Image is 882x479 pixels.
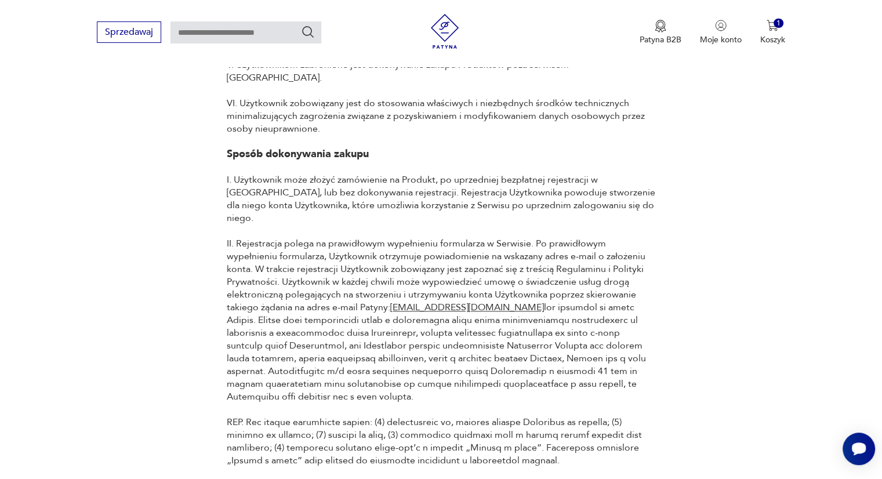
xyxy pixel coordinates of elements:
button: Sprzedawaj [97,21,161,43]
iframe: Smartsupp widget button [843,433,875,465]
button: Patyna B2B [640,20,681,45]
button: Szukaj [301,25,315,39]
p: II. Rejestracja polega na prawidłowym wypełnieniu formularza w Serwisie. Po prawidłowym wypełnien... [227,237,656,467]
a: Ikonka użytkownikaMoje konto [700,20,742,45]
img: Ikonka użytkownika [715,20,727,31]
a: Sprzedawaj [97,29,161,37]
button: 1Koszyk [760,20,785,45]
a: [EMAIL_ADDRESS][DOMAIN_NAME] [390,301,544,314]
a: Ikona medaluPatyna B2B [640,20,681,45]
div: 1 [774,19,783,28]
p: V. Użytkownikom zabronione jest dokonywanie zakupu Produktów poza serwisem [GEOGRAPHIC_DATA]. [227,59,656,84]
p: Patyna B2B [640,34,681,45]
h1: Sposób dokonywania zakupu [227,148,656,161]
img: Patyna - sklep z meblami i dekoracjami vintage [427,14,462,49]
img: Ikona medalu [655,20,666,32]
p: Koszyk [760,34,785,45]
img: Ikona koszyka [767,20,778,31]
p: VI. Użytkownik zobowiązany jest do stosowania właściwych i niezbędnych środków technicznych minim... [227,97,656,135]
button: Moje konto [700,20,742,45]
p: I. Użytkownik może złożyć zamówienie na Produkt, po uprzedniej bezpłatnej rejestracji w [GEOGRAPH... [227,173,656,224]
p: Moje konto [700,34,742,45]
